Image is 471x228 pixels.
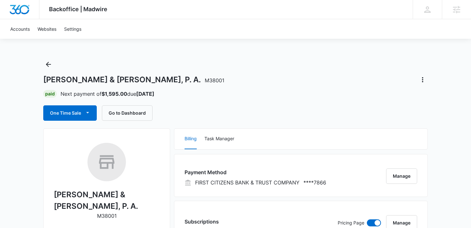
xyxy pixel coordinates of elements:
[185,218,219,225] h3: Subscriptions
[60,19,85,39] a: Settings
[43,90,57,98] div: Paid
[34,19,60,39] a: Websites
[61,90,154,98] p: Next payment of due
[195,179,300,186] p: FIRST CITIZENS BANK & TRUST COMPANY
[54,189,160,212] h2: [PERSON_NAME] & [PERSON_NAME], P. A.
[49,6,107,12] span: Backoffice | Madwire
[338,219,364,226] p: Pricing Page
[43,59,54,69] button: Back
[204,129,234,149] button: Task Manager
[185,129,197,149] button: Billing
[205,77,224,84] span: M38001
[43,105,97,121] button: One Time Sale
[417,75,428,85] button: Actions
[386,168,417,184] button: Manage
[102,91,127,97] strong: $1,595.00
[185,168,326,176] h3: Payment Method
[6,19,34,39] a: Accounts
[136,91,154,97] strong: [DATE]
[102,105,153,121] button: Go to Dashboard
[43,75,224,85] h1: [PERSON_NAME] & [PERSON_NAME], P. A.
[97,212,117,220] p: M38001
